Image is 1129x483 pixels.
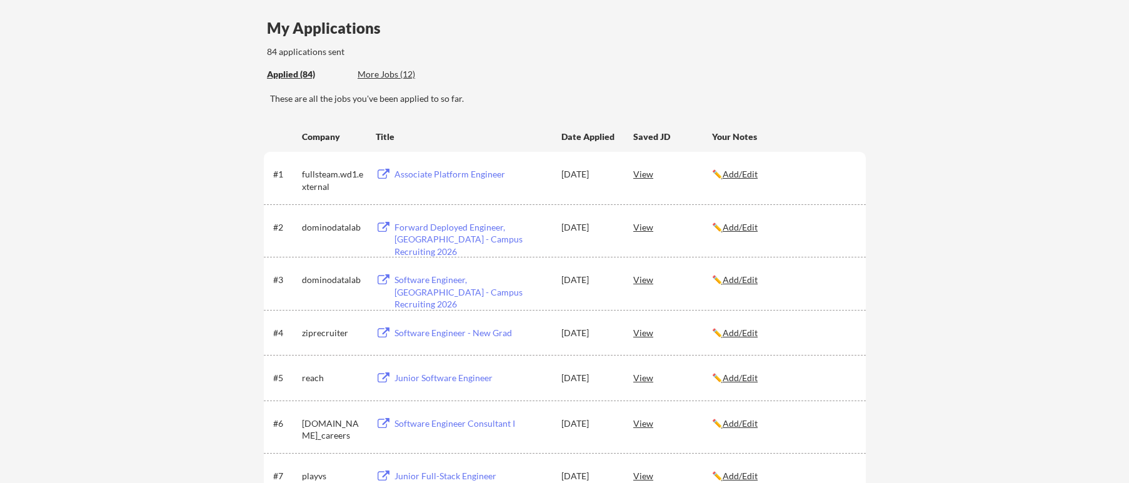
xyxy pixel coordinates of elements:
[561,372,616,384] div: [DATE]
[633,412,712,434] div: View
[394,168,549,181] div: Associate Platform Engineer
[267,21,391,36] div: My Applications
[561,417,616,430] div: [DATE]
[723,222,758,232] u: Add/Edit
[394,274,549,311] div: Software Engineer, [GEOGRAPHIC_DATA] - Campus Recruiting 2026
[394,470,549,482] div: Junior Full-Stack Engineer
[302,327,364,339] div: ziprecruiter
[267,46,509,58] div: 84 applications sent
[358,68,449,81] div: More Jobs (12)
[723,372,758,383] u: Add/Edit
[712,372,855,384] div: ✏️
[302,131,364,143] div: Company
[561,470,616,482] div: [DATE]
[273,221,298,234] div: #2
[376,131,549,143] div: Title
[712,274,855,286] div: ✏️
[712,417,855,430] div: ✏️
[633,216,712,238] div: View
[270,92,866,105] div: These are all the jobs you've been applied to so far.
[561,221,616,234] div: [DATE]
[561,168,616,181] div: [DATE]
[302,221,364,234] div: dominodatalab
[561,327,616,339] div: [DATE]
[273,168,298,181] div: #1
[394,221,549,258] div: Forward Deployed Engineer, [GEOGRAPHIC_DATA] - Campus Recruiting 2026
[394,327,549,339] div: Software Engineer - New Grad
[267,68,348,81] div: Applied (84)
[712,470,855,482] div: ✏️
[712,168,855,181] div: ✏️
[633,268,712,291] div: View
[302,168,364,192] div: fullsteam.wd1.external
[273,327,298,339] div: #4
[273,470,298,482] div: #7
[273,417,298,430] div: #6
[561,274,616,286] div: [DATE]
[302,274,364,286] div: dominodatalab
[633,366,712,389] div: View
[723,471,758,481] u: Add/Edit
[358,68,449,81] div: These are job applications we think you'd be a good fit for, but couldn't apply you to automatica...
[723,327,758,338] u: Add/Edit
[267,68,348,81] div: These are all the jobs you've been applied to so far.
[723,274,758,285] u: Add/Edit
[302,417,364,442] div: [DOMAIN_NAME]_careers
[712,327,855,339] div: ✏️
[723,418,758,429] u: Add/Edit
[712,131,855,143] div: Your Notes
[561,131,616,143] div: Date Applied
[394,372,549,384] div: Junior Software Engineer
[273,372,298,384] div: #5
[633,125,712,147] div: Saved JD
[302,470,364,482] div: playvs
[302,372,364,384] div: reach
[394,417,549,430] div: Software Engineer Consultant I
[273,274,298,286] div: #3
[712,221,855,234] div: ✏️
[633,162,712,185] div: View
[633,321,712,344] div: View
[723,169,758,179] u: Add/Edit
